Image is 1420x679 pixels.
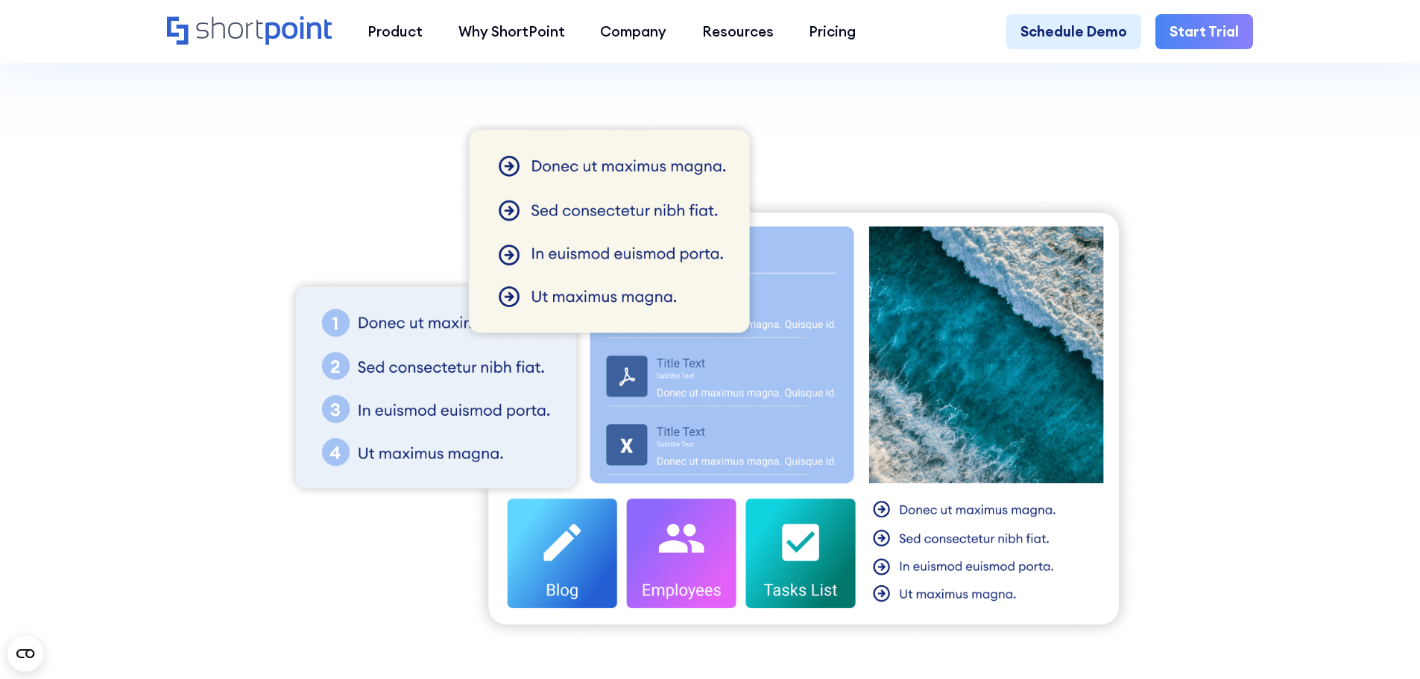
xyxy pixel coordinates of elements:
[1152,506,1420,679] iframe: Chat Widget
[167,16,332,47] a: Home
[582,14,684,50] a: Company
[350,14,441,50] a: Product
[1006,14,1141,50] a: Schedule Demo
[809,21,856,42] div: Pricing
[600,21,666,42] div: Company
[792,14,874,50] a: Pricing
[367,21,423,42] div: Product
[702,21,774,42] div: Resources
[1155,14,1253,50] a: Start Trial
[441,14,583,50] a: Why ShortPoint
[7,636,43,672] button: Open CMP widget
[684,14,792,50] a: Resources
[458,21,565,42] div: Why ShortPoint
